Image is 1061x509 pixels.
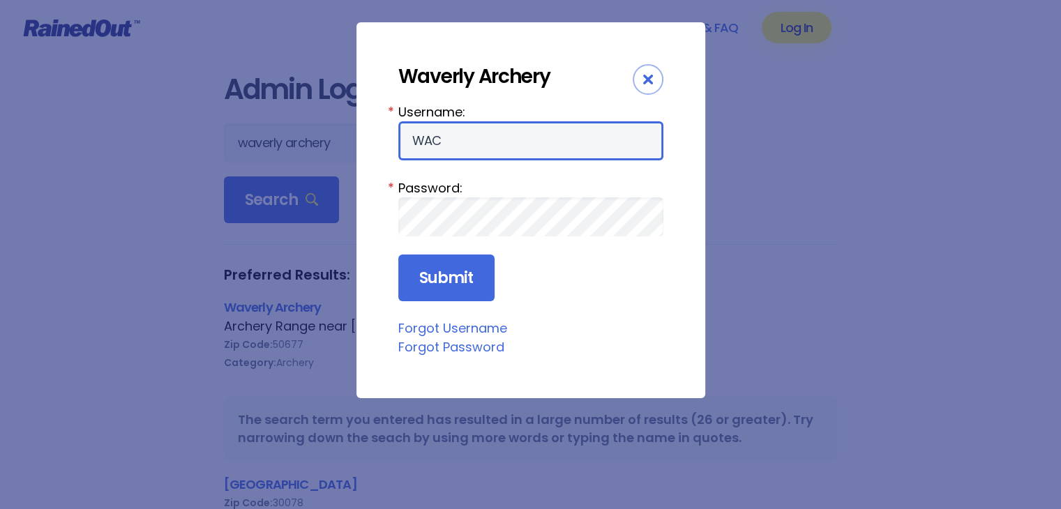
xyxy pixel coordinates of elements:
label: Password: [398,178,663,197]
a: Forgot Username [398,319,507,337]
div: Close [633,64,663,95]
input: Submit [398,254,495,302]
a: Forgot Password [398,338,504,356]
label: Username: [398,102,663,121]
div: Waverly Archery [398,64,633,89]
